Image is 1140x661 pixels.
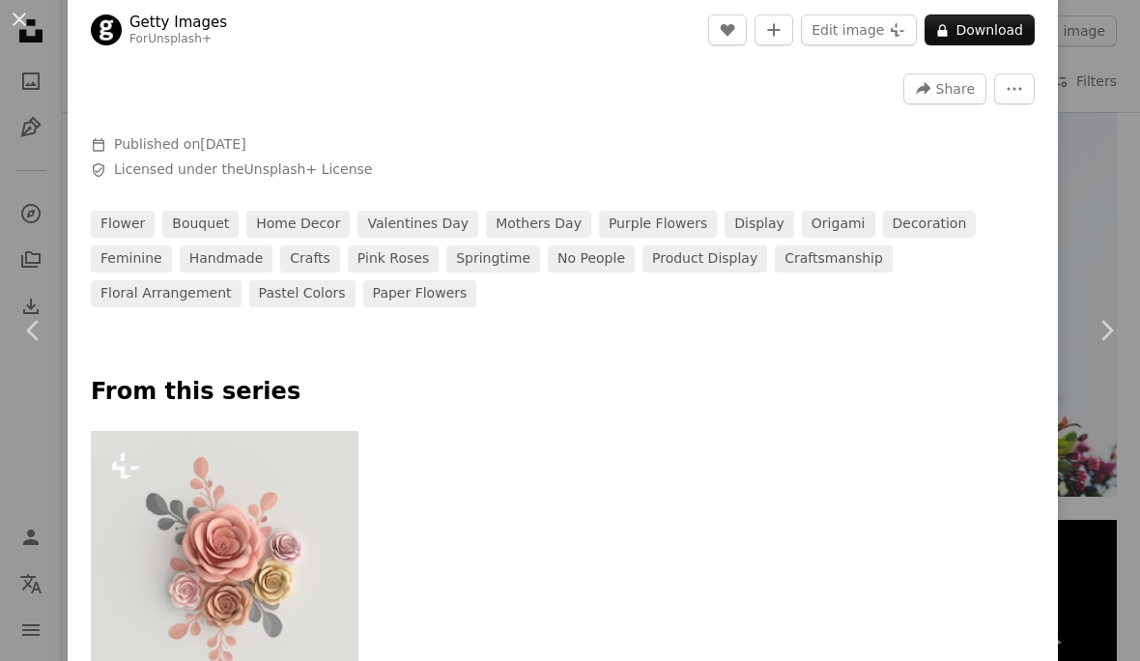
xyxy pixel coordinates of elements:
a: paper flowers [363,280,477,307]
a: Getty Images [129,13,227,32]
a: no people [548,245,635,273]
button: Download [925,14,1035,45]
a: valentines day [357,211,478,238]
a: pastel colors [249,280,356,307]
span: Licensed under the [114,160,372,180]
a: decoration [883,211,977,238]
a: springtime [446,245,540,273]
span: Share [936,74,975,103]
img: Go to Getty Images's profile [91,14,122,45]
a: Next [1072,238,1140,423]
a: paper art pastel color flower abstract background, 3d rendering. [91,556,358,573]
a: Unsplash+ License [244,161,373,177]
a: handmade [180,245,273,273]
a: bouquet [162,211,239,238]
a: display [725,211,794,238]
a: origami [802,211,875,238]
button: Edit image [801,14,917,45]
p: From this series [91,377,1035,408]
a: craftsmanship [775,245,893,273]
button: Share this image [903,73,986,104]
span: Published on [114,136,246,152]
a: Unsplash+ [148,32,212,45]
time: May 3, 2023 at 6:44:46 AM PDT [200,136,245,152]
button: Like [708,14,747,45]
a: pink roses [348,245,439,273]
div: For [129,32,227,47]
a: product display [642,245,767,273]
a: crafts [280,245,340,273]
a: purple flowers [599,211,717,238]
button: More Actions [994,73,1035,104]
button: Add to Collection [755,14,793,45]
a: home decor [246,211,350,238]
a: mothers day [486,211,591,238]
a: feminine [91,245,172,273]
a: floral arrangement [91,280,242,307]
a: flower [91,211,155,238]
